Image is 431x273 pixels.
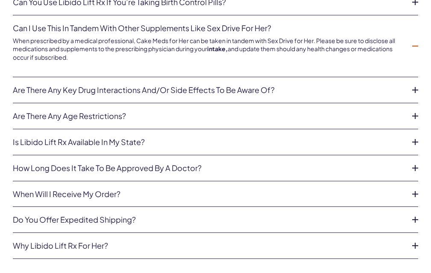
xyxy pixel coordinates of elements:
[13,215,405,224] a: Do you offer expedited shipping?
[13,86,405,94] a: Are there any key drug interactions and/or side effects to be aware of?
[13,138,405,146] a: Is Libido Lift Rx available in my state?
[13,24,405,32] a: Can I use this in tandem with other supplements like Sex Drive for Her?
[13,37,405,62] p: When prescribed by a medical professional, Cake Meds for Her can be taken in tandem with Sex Driv...
[207,45,228,52] a: intake,
[13,241,405,250] a: Why Libido Lift Rx For Her?
[13,112,405,120] a: Are there any age restrictions?
[13,190,405,198] a: When will I receive my order?
[13,164,405,172] a: How long does it take to be approved by a doctor?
